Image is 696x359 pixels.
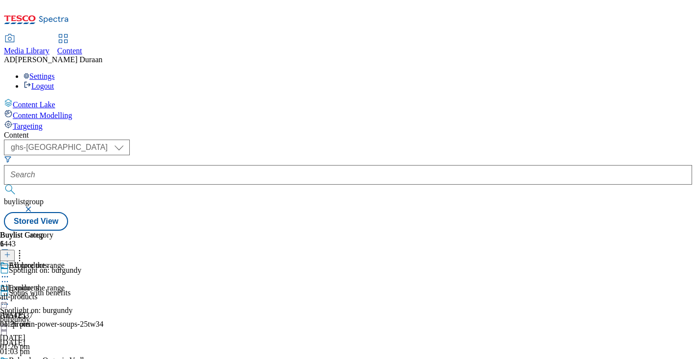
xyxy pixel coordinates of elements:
div: Explore the range [9,284,65,292]
a: Targeting [4,120,692,131]
button: Stored View [4,212,68,231]
a: Content [57,35,82,55]
svg: Search Filters [4,155,12,163]
div: All products [9,261,48,270]
span: Content Modelling [13,111,72,120]
span: Targeting [13,122,43,130]
div: Content [4,131,692,140]
span: Content [57,47,82,55]
span: buylistgroup [4,197,44,206]
a: Media Library [4,35,49,55]
span: [PERSON_NAME] Duraan [15,55,102,64]
span: AD [4,55,15,64]
span: Content Lake [13,100,55,109]
a: Settings [24,72,55,80]
div: Explore the range [9,261,65,270]
input: Search [4,165,692,185]
a: Content Lake [4,98,692,109]
a: Logout [24,82,54,90]
a: Content Modelling [4,109,692,120]
span: Media Library [4,47,49,55]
